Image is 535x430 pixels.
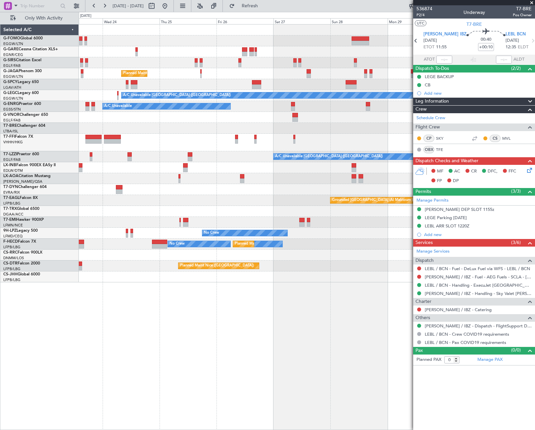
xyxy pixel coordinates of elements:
[236,4,264,8] span: Refresh
[415,314,430,322] span: Others
[3,196,38,200] a: T7-EAGLFalcon 8X
[3,118,21,123] a: EGLF/FAB
[425,266,530,271] a: LEBL / BCN - Fuel - DeLux Fuel via WFS - LEBL / BCN
[415,20,426,26] button: UTC
[3,262,40,265] a: CS-DTRFalcon 2000
[123,90,231,100] div: A/C Unavailable [GEOGRAPHIC_DATA] ([GEOGRAPHIC_DATA])
[3,152,39,156] a: T7-LZZIPraetor 600
[17,16,70,21] span: Only With Activity
[3,256,24,261] a: DNMM/LOS
[425,74,454,79] div: LEGE BACKUP
[170,239,185,249] div: No Crew
[330,18,387,24] div: Sun 28
[3,185,47,189] a: T7-DYNChallenger 604
[471,168,477,175] span: CR
[424,232,532,237] div: Add new
[511,65,521,72] span: (2/2)
[3,91,39,95] a: G-LEGCLegacy 600
[416,197,449,204] a: Manage Permits
[3,163,16,167] span: LX-INB
[3,124,17,128] span: T7-BRE
[518,44,528,51] span: ELDT
[415,157,478,165] span: Dispatch Checks and Weather
[453,178,459,184] span: DP
[416,357,441,363] label: Planned PAX
[3,174,51,178] a: LX-AOACitation Mustang
[506,31,526,38] span: LEBL BCN
[425,323,532,329] a: [PERSON_NAME] / IBZ - Dispatch - FlightSupport Dispatch [GEOGRAPHIC_DATA]
[490,135,501,142] div: CS
[416,115,445,121] a: Schedule Crew
[509,168,516,175] span: FFC
[436,147,451,153] a: TFE
[3,63,21,68] a: EGLF/FAB
[415,65,449,72] span: Dispatch To-Dos
[3,85,21,90] a: LGAV/ATH
[3,36,43,40] a: G-FOMOGlobal 6000
[502,135,517,141] a: MVL
[463,9,485,16] div: Underway
[275,152,383,162] div: A/C Unavailable [GEOGRAPHIC_DATA] ([GEOGRAPHIC_DATA])
[3,245,21,250] a: LFPB/LBG
[437,168,443,175] span: MF
[436,56,452,64] input: --:--
[425,291,532,296] a: [PERSON_NAME] / IBZ - Handling - Sky Valet [PERSON_NAME] ** MY HANDNLIG **
[3,163,56,167] a: LX-INBFalcon 900EX EASy II
[415,188,431,196] span: Permits
[437,178,442,184] span: FP
[3,234,23,239] a: LFMD/CEQ
[415,298,431,306] span: Charter
[425,207,494,212] div: [PERSON_NAME] DEP SLOT 1155z
[180,261,254,271] div: Planned Maint Nice ([GEOGRAPHIC_DATA])
[477,357,503,363] a: Manage PAX
[488,168,498,175] span: DFC,
[226,1,266,11] button: Refresh
[3,41,23,46] a: EGGW/LTN
[424,56,435,63] span: ATOT
[3,157,21,162] a: EGLF/FAB
[416,248,450,255] a: Manage Services
[3,212,24,217] a: DGAA/ACC
[425,274,532,280] a: [PERSON_NAME] / IBZ - Fuel - AEG Fuels - SCLA - [PERSON_NAME] / IBZ
[3,140,23,145] a: VHHH/HKG
[3,179,42,184] a: [PERSON_NAME]/QSA
[425,82,430,88] div: CB
[513,56,524,63] span: ALDT
[3,36,20,40] span: G-FOMO
[425,215,467,220] div: LEGE Parking [DATE]
[425,223,469,229] div: LEBL ARR SLOT 1220Z
[3,102,41,106] a: G-ENRGPraetor 600
[3,135,15,139] span: T7-FFI
[436,44,447,51] span: 11:55
[332,195,418,205] div: Grounded [GEOGRAPHIC_DATA] (Al Maktoum Intl)
[511,239,521,246] span: (3/6)
[513,5,532,12] span: T7-BRE
[3,69,42,73] a: G-JAGAPhenom 300
[3,229,17,233] span: 9H-LPZ
[3,96,23,101] a: EGGW/LTN
[3,113,20,117] span: G-VNOR
[425,282,532,288] a: LEBL / BCN - Handling - ExecuJet [GEOGRAPHIC_DATA] [PERSON_NAME]/BCN
[425,307,492,312] a: [PERSON_NAME] / IBZ - Catering
[3,277,21,282] a: LFPB/LBG
[425,331,509,337] a: LEBL / BCN - Crew COVID19 requirements
[113,3,144,9] span: [DATE] - [DATE]
[511,188,521,195] span: (3/3)
[466,21,482,28] span: T7-BRE
[3,58,41,62] a: G-SIRSCitation Excel
[415,106,427,113] span: Crew
[425,340,506,345] a: LEBL / BCN - Pax COVID19 requirements
[506,44,516,51] span: 12:35
[415,239,433,247] span: Services
[3,107,21,112] a: EGSS/STN
[424,90,532,96] div: Add new
[20,1,58,11] input: Trip Number
[3,152,17,156] span: T7-LZZI
[3,47,58,51] a: G-GARECessna Citation XLS+
[3,52,23,57] a: EGNR/CEG
[3,124,45,128] a: T7-BREChallenger 604
[273,18,330,24] div: Sat 27
[123,69,227,78] div: Planned Maint [GEOGRAPHIC_DATA] ([GEOGRAPHIC_DATA])
[423,146,434,153] div: OBX
[3,102,19,106] span: G-ENRG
